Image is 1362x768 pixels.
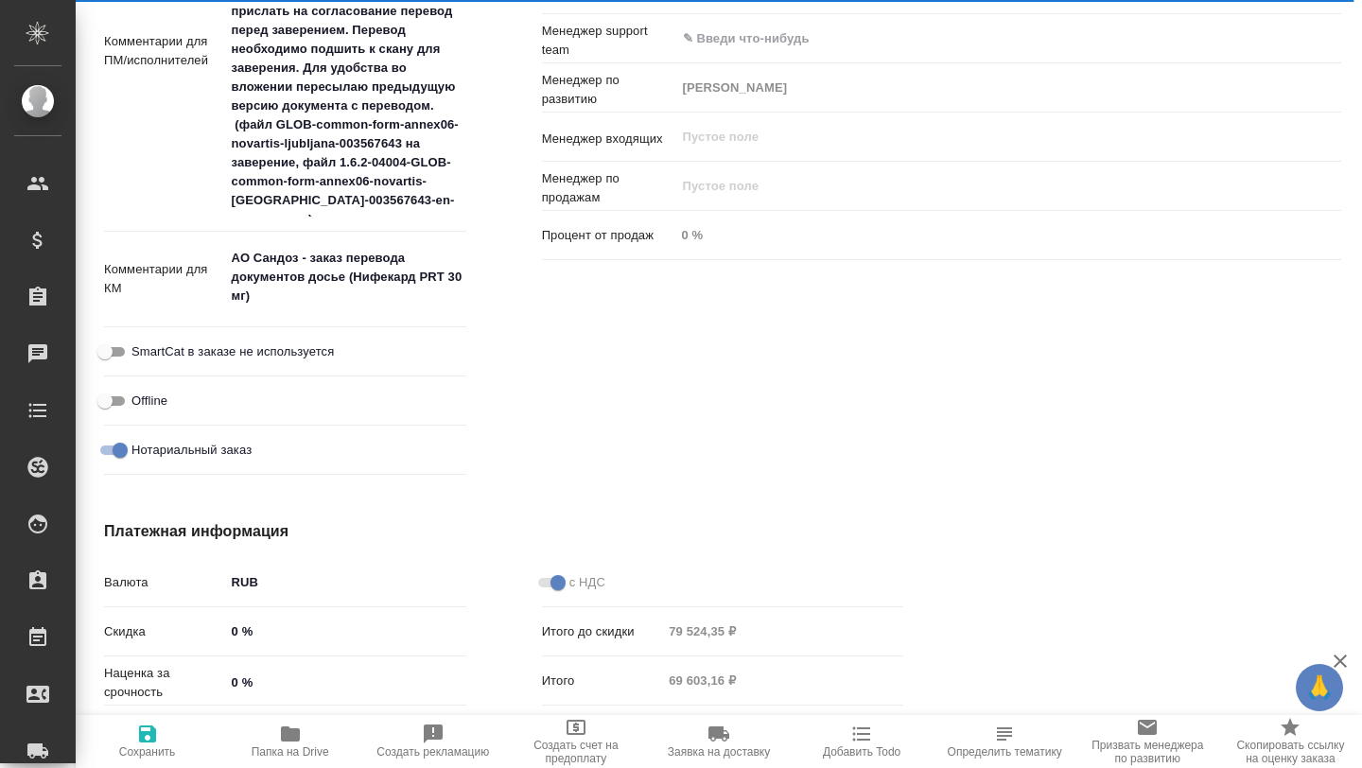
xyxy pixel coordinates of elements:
[791,715,934,768] button: Добавить Todo
[104,664,225,702] p: Наценка за срочность
[361,715,504,768] button: Создать рекламацию
[542,169,675,207] p: Менеджер по продажам
[647,715,790,768] button: Заявка на доставку
[1303,668,1336,707] span: 🙏
[119,745,176,759] span: Сохранить
[76,715,218,768] button: Сохранить
[681,126,1297,148] input: Пустое поле
[131,392,167,410] span: Offline
[252,745,329,759] span: Папка на Drive
[225,714,466,746] div: Нет спецификации
[376,745,489,759] span: Создать рекламацию
[225,618,466,645] input: ✎ Введи что-нибудь
[542,22,675,60] p: Менеджер support team
[104,573,225,592] p: Валюта
[542,226,675,245] p: Процент от продаж
[1076,715,1219,768] button: Призвать менеджера по развитию
[225,669,466,696] input: ✎ Введи что-нибудь
[542,130,675,148] p: Менеджер входящих
[675,221,1341,249] input: Пустое поле
[515,739,636,765] span: Создать счет на предоплату
[823,745,900,759] span: Добавить Todo
[542,71,675,109] p: Менеджер по развитию
[104,32,225,70] p: Комментарии для ПМ/исполнителей
[131,342,334,361] span: SmartCat в заказе не используется
[542,672,663,690] p: Итого
[1219,715,1362,768] button: Скопировать ссылку на оценку заказа
[569,573,605,592] span: с НДС
[504,715,647,768] button: Создать счет на предоплату
[225,567,466,599] div: RUB
[681,27,1272,50] input: ✎ Введи что-нибудь
[934,715,1076,768] button: Определить тематику
[542,622,663,641] p: Итого до скидки
[218,715,361,768] button: Папка на Drive
[104,520,903,543] h4: Платежная информация
[681,175,1297,198] input: Пустое поле
[1296,664,1343,711] button: 🙏
[662,618,903,645] input: Пустое поле
[668,745,770,759] span: Заявка на доставку
[662,667,903,694] input: Пустое поле
[104,622,225,641] p: Скидка
[948,745,1062,759] span: Определить тематику
[1231,739,1351,765] span: Скопировать ссылку на оценку заказа
[104,260,225,298] p: Комментарии для КМ
[1088,739,1208,765] span: Призвать менеджера по развитию
[225,242,466,312] textarea: АО Сандоз - заказ перевода документов досье (Нифекард PRT 30 мг)
[1331,37,1335,41] button: Open
[131,441,252,460] span: Нотариальный заказ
